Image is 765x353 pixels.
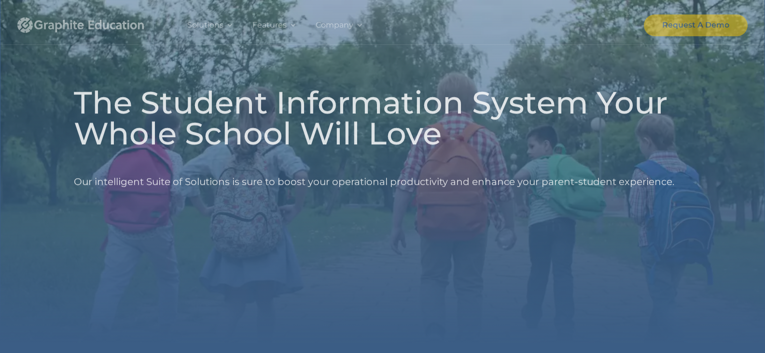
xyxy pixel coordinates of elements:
[178,6,243,44] div: Solutions
[644,14,748,36] a: Request A Demo
[662,18,729,32] div: Request A Demo
[252,18,287,32] div: Features
[74,87,692,149] h1: The Student Information System Your Whole School Will Love
[243,6,306,44] div: Features
[306,6,373,44] div: Company
[74,156,674,207] p: Our intelligent Suite of Solutions is sure to boost your operational productivity and enhance you...
[187,18,223,32] div: Solutions
[316,18,353,32] div: Company
[17,6,162,44] a: home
